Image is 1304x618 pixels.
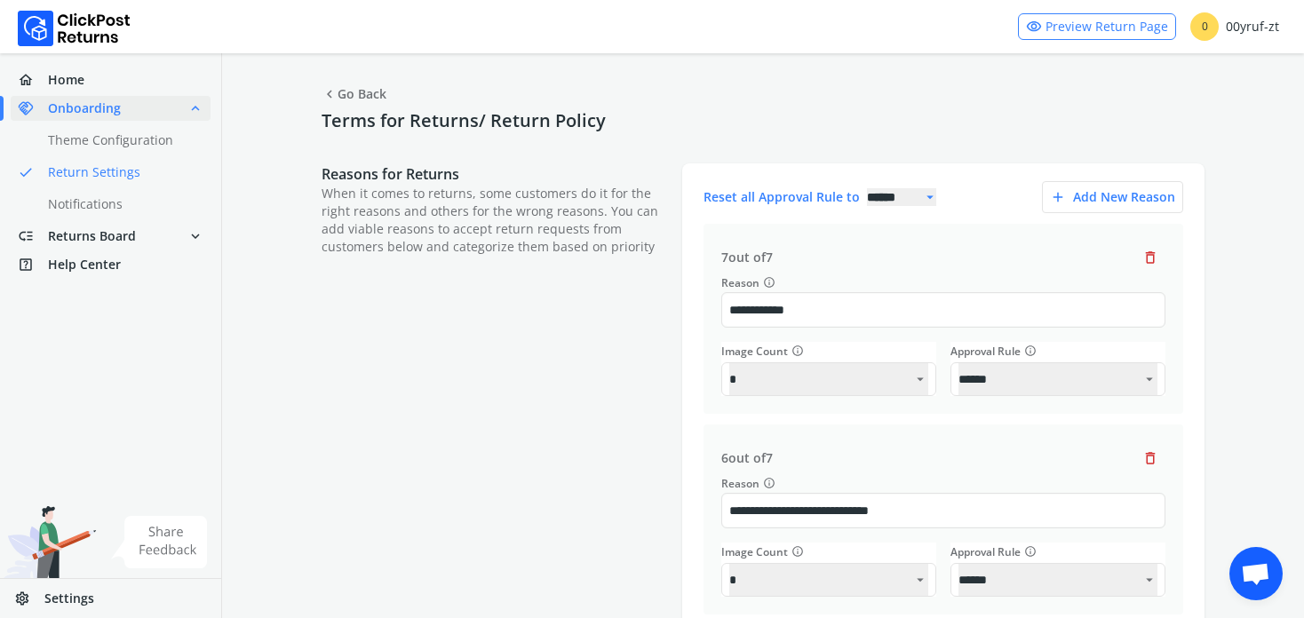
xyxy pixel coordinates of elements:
[322,82,338,107] span: chevron_left
[950,543,1165,561] div: Approval Rule
[1024,543,1037,560] span: info
[721,342,936,360] div: Image Count
[18,11,131,46] img: Logo
[1021,342,1037,360] button: info
[48,71,84,89] span: Home
[1042,181,1183,213] button: addAdd new reason
[763,273,775,291] span: info
[322,163,664,185] p: Reasons for Returns
[48,227,136,245] span: Returns Board
[1135,442,1165,474] button: delete
[791,342,804,360] span: info
[1026,14,1042,39] span: visibility
[187,224,203,249] span: expand_more
[322,185,664,256] p: When it comes to returns, some customers do it for the right reasons and others for the wrong rea...
[18,252,48,277] span: help_center
[1050,185,1066,210] span: add
[1135,242,1165,273] button: delete
[759,474,775,493] button: Reason
[788,342,804,360] button: info
[1142,245,1158,270] span: delete
[18,96,48,121] span: handshake
[44,590,94,607] span: Settings
[721,249,773,266] span: 7 out of 7
[721,474,1165,493] label: Reason
[48,256,121,273] span: Help Center
[721,449,773,467] span: 6 out of 7
[1190,12,1219,41] span: 0
[759,273,775,292] button: Reason
[1021,543,1037,561] button: info
[11,160,232,185] a: doneReturn Settings
[11,128,232,153] a: Theme Configuration
[322,110,1205,131] h4: Terms for Returns/ Return Policy
[111,516,208,568] img: share feedback
[763,474,775,492] span: info
[1050,185,1175,210] div: Add new reason
[867,188,936,206] select: arrow_drop_down
[14,586,44,611] span: settings
[1024,342,1037,360] span: info
[322,82,386,107] span: Go Back
[187,96,203,121] span: expand_less
[788,543,804,561] button: info
[18,224,48,249] span: low_priority
[48,99,121,117] span: Onboarding
[18,160,34,185] span: done
[704,188,860,206] span: Reset all Approval Rule to
[950,342,1165,360] div: Approval Rule
[791,543,804,560] span: info
[1190,12,1279,41] div: 00yruf-zt
[1018,13,1176,40] a: visibilityPreview Return Page
[11,192,232,217] a: Notifications
[11,252,211,277] a: help_centerHelp Center
[1229,547,1283,600] div: Open de chat
[11,67,211,92] a: homeHome
[721,543,936,561] div: Image Count
[1142,446,1158,471] span: delete
[721,273,1165,292] label: Reason
[18,67,48,92] span: home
